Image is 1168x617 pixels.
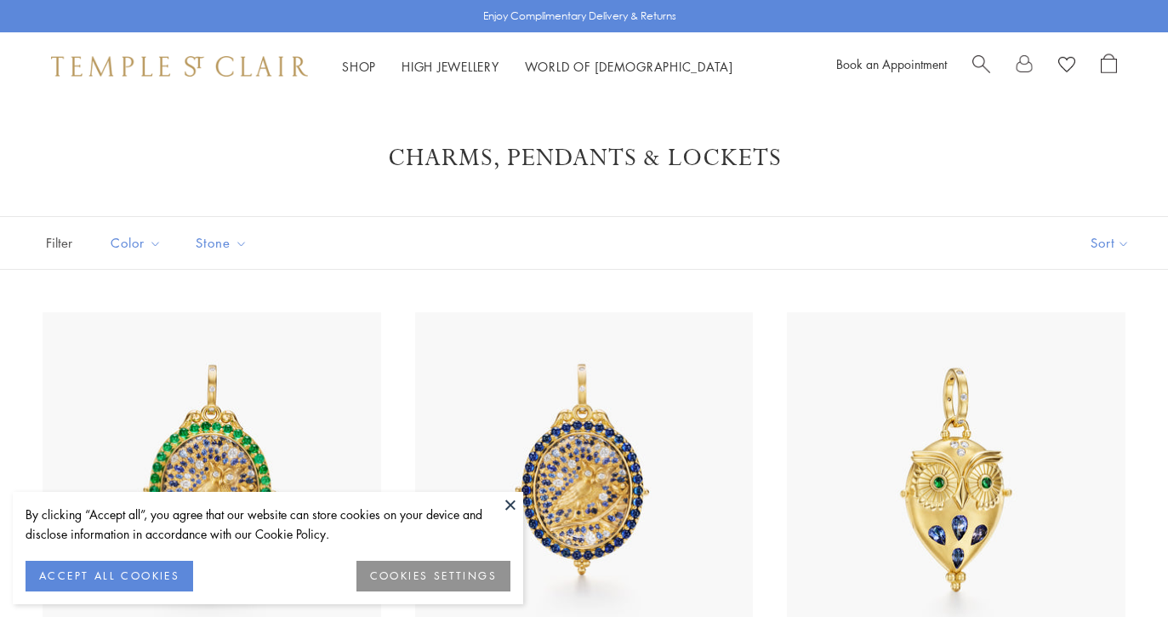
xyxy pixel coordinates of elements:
[102,232,174,254] span: Color
[342,56,733,77] nav: Main navigation
[51,56,308,77] img: Temple St. Clair
[483,8,676,25] p: Enjoy Complimentary Delivery & Returns
[98,224,174,262] button: Color
[183,224,260,262] button: Stone
[356,561,510,591] button: COOKIES SETTINGS
[26,561,193,591] button: ACCEPT ALL COOKIES
[68,143,1100,174] h1: Charms, Pendants & Lockets
[836,55,947,72] a: Book an Appointment
[342,58,376,75] a: ShopShop
[525,58,733,75] a: World of [DEMOGRAPHIC_DATA]World of [DEMOGRAPHIC_DATA]
[1101,54,1117,79] a: Open Shopping Bag
[26,505,510,544] div: By clicking “Accept all”, you agree that our website can store cookies on your device and disclos...
[402,58,499,75] a: High JewelleryHigh Jewellery
[972,54,990,79] a: Search
[1058,54,1075,79] a: View Wishlist
[187,232,260,254] span: Stone
[1052,217,1168,269] button: Show sort by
